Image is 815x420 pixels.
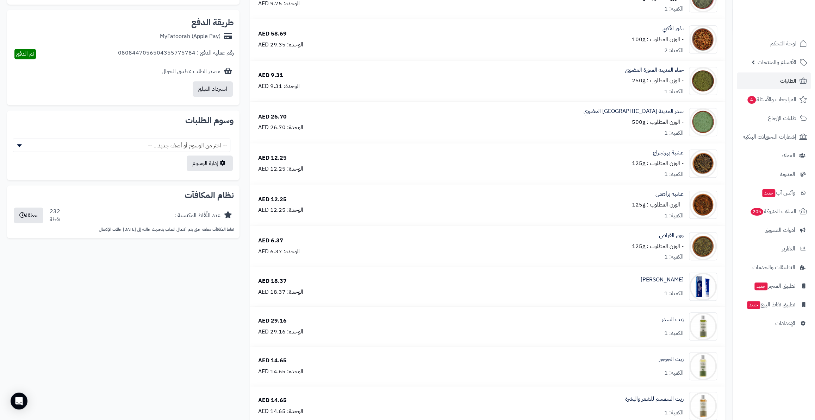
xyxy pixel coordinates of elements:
[761,188,795,198] span: وآتس آب
[689,67,717,95] img: 1689399858-Henna%20Organic-90x90.jpg
[662,316,684,324] a: زيت السدر
[659,231,684,240] a: ورق القراص
[258,41,303,49] div: الوحدة: 29.35 AED
[584,107,684,115] a: سدر المدينة [GEOGRAPHIC_DATA] العضوي
[737,259,811,276] a: التطبيقات والخدمات
[662,25,684,33] a: بذور الأكبي
[737,222,811,238] a: أدوات التسويق
[754,281,795,291] span: تطبيق المتجر
[737,184,811,201] a: وآتس آبجديد
[13,116,234,125] h2: وسوم الطلبات
[162,68,220,76] div: مصدر الطلب :تطبيق الجوال
[258,317,287,325] div: 29.16 AED
[664,5,684,13] div: الكمية: 1
[258,196,287,204] div: 12.25 AED
[50,216,60,224] div: نقطة
[641,276,684,284] a: [PERSON_NAME]
[737,278,811,294] a: تطبيق المتجرجديد
[632,201,684,209] small: - الوزن المطلوب : 125g
[737,203,811,220] a: السلات المتروكة205
[664,170,684,178] div: الكمية: 1
[664,253,684,261] div: الكمية: 1
[659,355,684,363] a: زيت الجرجير
[258,328,303,336] div: الوحدة: 29.16 AED
[655,190,684,198] a: عشبة براهمي
[752,262,795,272] span: التطبيقات والخدمات
[50,208,60,224] div: 232
[258,237,283,245] div: 6.37 AED
[737,91,811,108] a: المراجعات والأسئلة4
[664,129,684,137] div: الكمية: 1
[258,277,287,285] div: 18.37 AED
[193,81,233,97] button: استرداد المبلغ
[258,407,303,415] div: الوحدة: 14.65 AED
[187,155,233,171] a: إدارة الوسوم
[258,248,300,256] div: الوحدة: 6.37 AED
[758,57,796,67] span: الأقسام والمنتجات
[775,318,795,328] span: الإعدادات
[625,66,684,74] a: حناء المدينة المنورة العضوي
[689,108,717,136] img: 1690052262-Seder%20Leaves%20Powder%20Organic-90x90.jpg
[258,165,303,173] div: الوحدة: 12.25 AED
[689,392,717,420] img: 1735752319-Sesame-Oil-100ml%20v02-90x90.jpg
[258,123,303,132] div: الوحدة: 26.70 AED
[689,25,717,53] img: 1678049915-Akpi%20Seeds-90x90.jpg
[160,32,220,40] div: MyFatoorah (Apple Pay)
[632,118,684,126] small: - الوزن المطلوب : 500g
[664,329,684,337] div: الكمية: 1
[689,191,717,219] img: 1693553391-Brahmi-90x90.jpg
[767,19,808,34] img: logo-2.png
[737,240,811,257] a: التقارير
[746,300,795,310] span: تطبيق نقاط البيع
[664,46,684,55] div: الكمية: 2
[737,315,811,332] a: الإعدادات
[765,225,795,235] span: أدوات التسويق
[664,212,684,220] div: الكمية: 1
[664,88,684,96] div: الكمية: 1
[16,50,34,58] span: تم الدفع
[632,159,684,167] small: - الوزن المطلوب : 125g
[664,409,684,417] div: الكمية: 1
[258,82,300,90] div: الوحدة: 9.31 AED
[14,208,43,223] button: معلقة
[258,206,303,214] div: الوحدة: 12.25 AED
[258,368,303,376] div: الوحدة: 14.65 AED
[737,147,811,164] a: العملاء
[191,18,234,27] h2: طريقة الدفع
[258,288,303,296] div: الوحدة: 18.37 AED
[782,151,795,160] span: العملاء
[13,139,230,152] span: -- اختر من الوسوم أو أضف جديد... --
[13,227,234,233] p: نقاط المكافآت معلقة حتى يتم اكتمال الطلب بتحديث حالته إلى [DATE] حالات الإكتمال
[653,149,684,157] a: عشبة بهرنجراج
[737,296,811,313] a: تطبيق نقاط البيعجديد
[737,166,811,183] a: المدونة
[737,35,811,52] a: لوحة التحكم
[737,110,811,127] a: طلبات الإرجاع
[174,211,220,219] div: عدد النِّقَاط المكتسبة :
[258,154,287,162] div: 12.25 AED
[13,191,234,199] h2: نظام المكافآت
[258,396,287,405] div: 14.65 AED
[747,96,756,104] span: 4
[664,369,684,377] div: الكمية: 1
[11,393,27,409] div: Open Intercom Messenger
[780,169,795,179] span: المدونة
[258,357,287,365] div: 14.65 AED
[751,208,763,216] span: 205
[258,30,287,38] div: 58.69 AED
[750,206,796,216] span: السلات المتروكة
[689,273,717,301] img: 1693558974-Kenta%20Cream%20Web-90x90.jpg
[258,113,287,121] div: 26.70 AED
[258,71,283,79] div: 9.31 AED
[754,282,767,290] span: جديد
[632,242,684,250] small: - الوزن المطلوب : 125g
[782,244,795,254] span: التقارير
[664,289,684,298] div: الكمية: 1
[762,189,775,197] span: جديد
[632,76,684,85] small: - الوزن المطلوب : 250g
[747,95,796,104] span: المراجعات والأسئلة
[737,128,811,145] a: إشعارات التحويلات البنكية
[743,132,796,142] span: إشعارات التحويلات البنكية
[689,149,717,178] img: 1693553337-Bhringraj-90x90.jpg
[632,35,684,44] small: - الوزن المطلوب : 100g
